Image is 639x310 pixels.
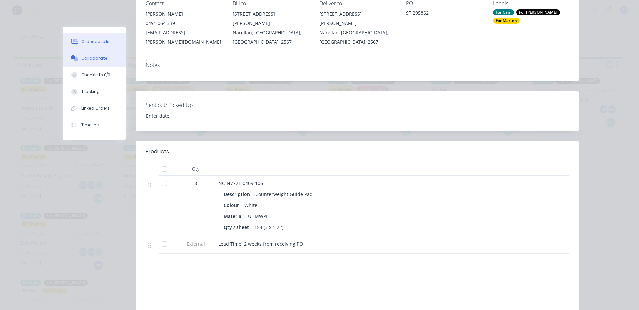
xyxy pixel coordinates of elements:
span: External [178,240,213,247]
div: [STREET_ADDRESS][PERSON_NAME] [319,9,396,28]
div: 154 (3 x 1.22) [252,222,286,232]
div: Checklists 0/0 [81,72,110,78]
div: [STREET_ADDRESS][PERSON_NAME]Narellan, [GEOGRAPHIC_DATA], [GEOGRAPHIC_DATA], 2567 [319,9,396,47]
button: Tracking [63,83,126,100]
div: [STREET_ADDRESS][PERSON_NAME] [233,9,309,28]
div: Description [224,189,253,199]
div: Narellan, [GEOGRAPHIC_DATA], [GEOGRAPHIC_DATA], 2567 [319,28,396,47]
label: Sent out/ Picked Up [146,101,229,109]
div: For [PERSON_NAME] [516,9,560,15]
div: UHMWPE [245,211,271,221]
button: Linked Orders [63,100,126,117]
div: [PERSON_NAME] [146,9,222,19]
div: For Cam [493,9,514,15]
div: 0491 064 339 [146,19,222,28]
div: Notes [146,62,569,68]
span: Lead Time: 2 weeks from receiving PO [218,241,303,247]
div: Order details [81,39,109,45]
div: Collaborate [81,55,107,61]
div: Linked Orders [81,105,110,111]
div: Narellan, [GEOGRAPHIC_DATA], [GEOGRAPHIC_DATA], 2567 [233,28,309,47]
div: [PERSON_NAME]0491 064 339[EMAIL_ADDRESS][PERSON_NAME][DOMAIN_NAME] [146,9,222,47]
button: Collaborate [63,50,126,67]
div: Labels [493,0,569,7]
span: NC-N7721-0409-106 [218,180,263,186]
div: Qty [176,162,216,176]
div: PO [406,0,482,7]
div: Qty / sheet [224,222,252,232]
div: White [242,200,260,210]
div: [EMAIL_ADDRESS][PERSON_NAME][DOMAIN_NAME] [146,28,222,47]
div: Deliver to [319,0,396,7]
div: For Marton [493,18,520,24]
span: 8 [194,180,197,187]
button: Timeline [63,117,126,133]
div: ST 295862 [406,9,482,19]
div: Counterweight Guide Pad [253,189,315,199]
div: Material [224,211,245,221]
button: Checklists 0/0 [63,67,126,83]
div: Timeline [81,122,99,128]
div: Colour [224,200,242,210]
input: Enter date [141,111,224,121]
div: Products [146,148,169,156]
div: [STREET_ADDRESS][PERSON_NAME]Narellan, [GEOGRAPHIC_DATA], [GEOGRAPHIC_DATA], 2567 [233,9,309,47]
button: Order details [63,33,126,50]
div: Bill to [233,0,309,7]
div: Contact [146,0,222,7]
div: Tracking [81,89,100,95]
